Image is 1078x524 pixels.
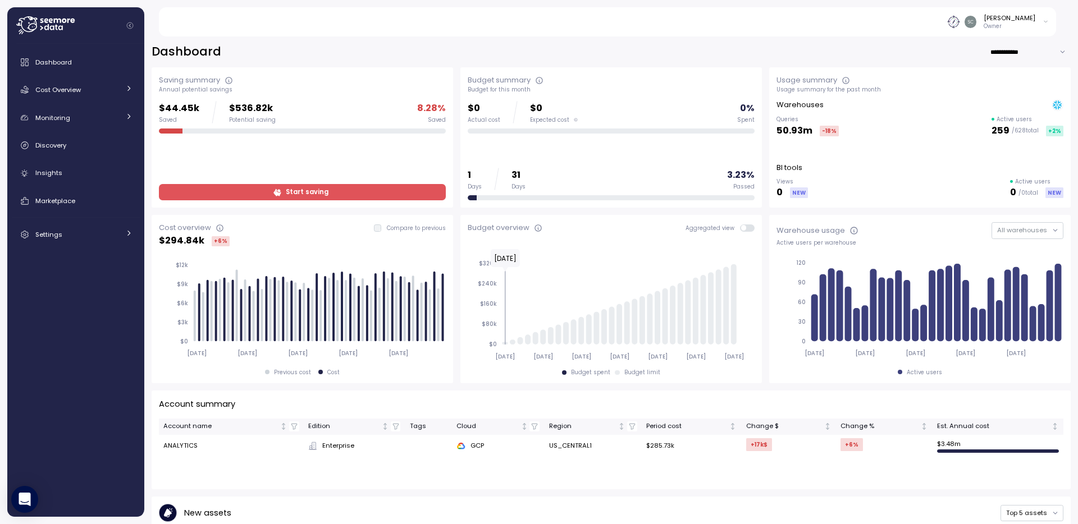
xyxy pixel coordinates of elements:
[159,184,446,200] a: Start saving
[468,116,500,124] div: Actual cost
[456,441,540,451] div: GCP
[229,101,276,116] p: $536.82k
[212,236,230,246] div: +6 %
[280,422,287,430] div: Not sorted
[855,350,875,357] tspan: [DATE]
[159,233,204,249] p: $ 294.84k
[997,116,1032,123] p: Active users
[776,75,837,86] div: Usage summary
[836,419,933,435] th: Change %Not sorted
[544,419,641,435] th: RegionNot sorted
[511,183,526,191] div: Days
[533,353,553,360] tspan: [DATE]
[177,281,188,288] tspan: $9k
[948,16,960,27] img: 6791f8edfa6a2c9608b219b1.PNG
[177,300,188,307] tspan: $6k
[937,421,1049,431] div: Est. Annual cost
[288,350,308,357] tspan: [DATE]
[737,116,755,124] div: Spent
[489,341,497,348] tspan: $0
[776,99,824,111] p: Warehouses
[381,422,389,430] div: Not sorted
[12,223,140,246] a: Settings
[12,162,140,185] a: Insights
[494,254,517,263] text: [DATE]
[820,126,839,136] div: -18 %
[992,123,1010,139] p: 259
[452,419,544,435] th: CloudNot sorted
[159,86,446,94] div: Annual potential savings
[479,260,497,267] tspan: $320k
[984,22,1035,30] p: Owner
[152,44,221,60] h2: Dashboard
[798,318,806,325] tspan: 30
[984,13,1035,22] div: [PERSON_NAME]
[159,435,304,457] td: ANALYTICS
[274,369,311,376] div: Previous cost
[1051,422,1059,430] div: Not sorted
[802,338,806,345] tspan: 0
[824,422,832,430] div: Not sorted
[776,86,1063,94] div: Usage summary for the past month
[646,421,728,431] div: Period cost
[468,101,500,116] p: $0
[159,75,220,86] div: Saving summary
[478,280,497,287] tspan: $240k
[308,421,380,431] div: Edition
[530,101,578,116] p: $0
[1046,126,1063,136] div: +2 %
[992,222,1063,238] button: All warehouses
[933,435,1063,457] td: $ 3.48m
[841,421,919,431] div: Change %
[642,435,742,457] td: $285.73k
[468,183,482,191] div: Days
[965,16,976,27] img: aa475a409c0d5350e50f2cda6c864df2
[35,196,75,205] span: Marketplace
[187,350,207,357] tspan: [DATE]
[906,350,925,357] tspan: [DATE]
[571,369,610,376] div: Budget spent
[907,369,942,376] div: Active users
[776,116,839,123] p: Queries
[1045,187,1063,198] div: NEW
[530,116,569,124] span: Expected cost
[776,225,845,236] div: Warehouse usage
[776,239,1063,247] div: Active users per warehouse
[410,421,447,431] div: Tags
[35,230,62,239] span: Settings
[35,113,70,122] span: Monitoring
[733,183,755,191] div: Passed
[610,353,629,360] tspan: [DATE]
[468,222,529,233] div: Budget overview
[286,185,328,200] span: Start saving
[468,75,531,86] div: Budget summary
[1010,185,1016,200] p: 0
[163,421,278,431] div: Account name
[35,85,81,94] span: Cost Overview
[724,353,744,360] tspan: [DATE]
[572,353,591,360] tspan: [DATE]
[624,369,660,376] div: Budget limit
[12,107,140,129] a: Monitoring
[159,398,235,411] p: Account summary
[327,369,340,376] div: Cost
[1015,178,1050,186] p: Active users
[123,21,137,30] button: Collapse navigation
[35,168,62,177] span: Insights
[740,101,755,116] p: 0 %
[322,441,354,451] span: Enterprise
[184,507,231,520] p: New assets
[495,353,515,360] tspan: [DATE]
[339,350,358,357] tspan: [DATE]
[229,116,276,124] div: Potential saving
[1012,127,1039,135] p: / 628 total
[159,222,211,233] div: Cost overview
[11,486,38,513] div: Open Intercom Messenger
[920,422,928,430] div: Not sorted
[12,190,140,212] a: Marketplace
[805,350,824,357] tspan: [DATE]
[456,421,518,431] div: Cloud
[428,116,446,124] div: Saved
[468,86,755,94] div: Budget for this month
[776,123,812,139] p: 50.93m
